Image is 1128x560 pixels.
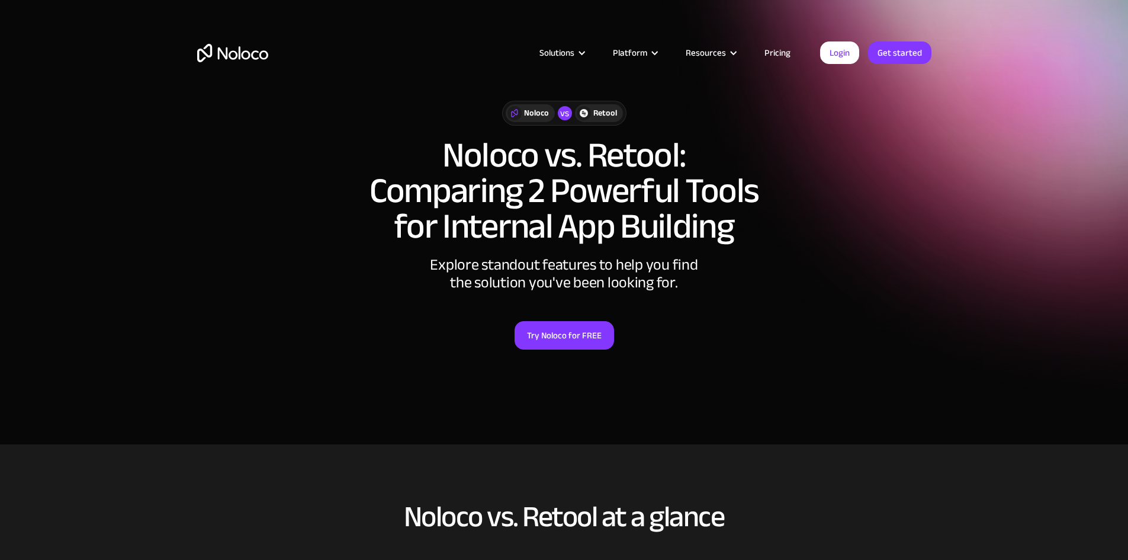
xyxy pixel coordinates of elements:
a: home [197,44,268,62]
h2: Noloco vs. Retool at a glance [197,501,931,533]
div: Platform [598,45,671,60]
div: Resources [671,45,750,60]
div: Explore standout features to help you find the solution you've been looking for. [387,256,742,292]
div: Solutions [539,45,574,60]
a: Get started [868,41,931,64]
a: Try Noloco for FREE [515,321,614,350]
div: vs [558,106,572,120]
div: Retool [593,107,617,120]
a: Pricing [750,45,805,60]
div: Platform [613,45,647,60]
div: Resources [686,45,726,60]
div: Noloco [524,107,549,120]
a: Login [820,41,859,64]
h1: Noloco vs. Retool: Comparing 2 Powerful Tools for Internal App Building [197,137,931,244]
div: Solutions [525,45,598,60]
